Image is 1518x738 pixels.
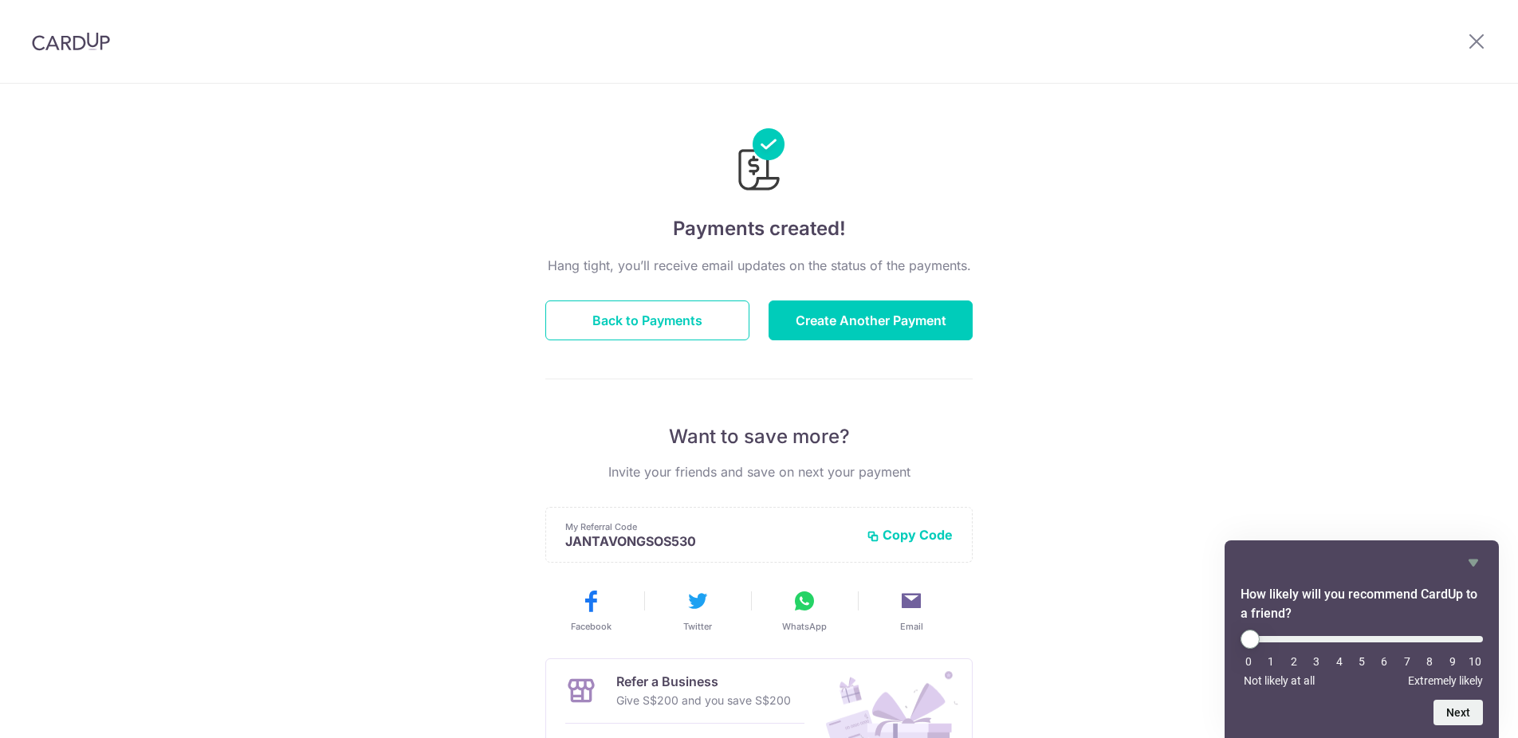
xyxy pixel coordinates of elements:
span: Facebook [571,620,612,633]
button: Copy Code [867,527,953,543]
p: Want to save more? [545,424,973,449]
button: WhatsApp [757,588,851,633]
p: Give S$200 and you save S$200 [616,691,791,710]
button: Create Another Payment [769,300,973,340]
button: Next question [1433,700,1483,725]
li: 4 [1331,655,1347,668]
button: Email [864,588,958,633]
div: How likely will you recommend CardUp to a friend? Select an option from 0 to 10, with 0 being Not... [1241,553,1483,725]
li: 9 [1445,655,1461,668]
span: Not likely at all [1244,674,1315,687]
li: 2 [1286,655,1302,668]
button: Back to Payments [545,300,749,340]
button: Twitter [651,588,745,633]
h4: Payments created! [545,214,973,243]
p: Refer a Business [616,672,791,691]
img: CardUp [32,32,110,51]
span: Email [900,620,923,633]
li: 10 [1467,655,1483,668]
li: 8 [1422,655,1437,668]
li: 7 [1399,655,1415,668]
span: WhatsApp [782,620,827,633]
div: How likely will you recommend CardUp to a friend? Select an option from 0 to 10, with 0 being Not... [1241,630,1483,687]
span: Twitter [683,620,712,633]
li: 6 [1376,655,1392,668]
p: Hang tight, you’ll receive email updates on the status of the payments. [545,256,973,275]
li: 3 [1308,655,1324,668]
button: Hide survey [1464,553,1483,572]
li: 5 [1354,655,1370,668]
button: Facebook [544,588,638,633]
p: Invite your friends and save on next your payment [545,462,973,481]
li: 1 [1263,655,1279,668]
li: 0 [1241,655,1256,668]
h2: How likely will you recommend CardUp to a friend? Select an option from 0 to 10, with 0 being Not... [1241,585,1483,623]
p: JANTAVONGSOS530 [565,533,854,549]
span: Extremely likely [1408,674,1483,687]
p: My Referral Code [565,520,854,533]
img: Payments [733,128,785,195]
